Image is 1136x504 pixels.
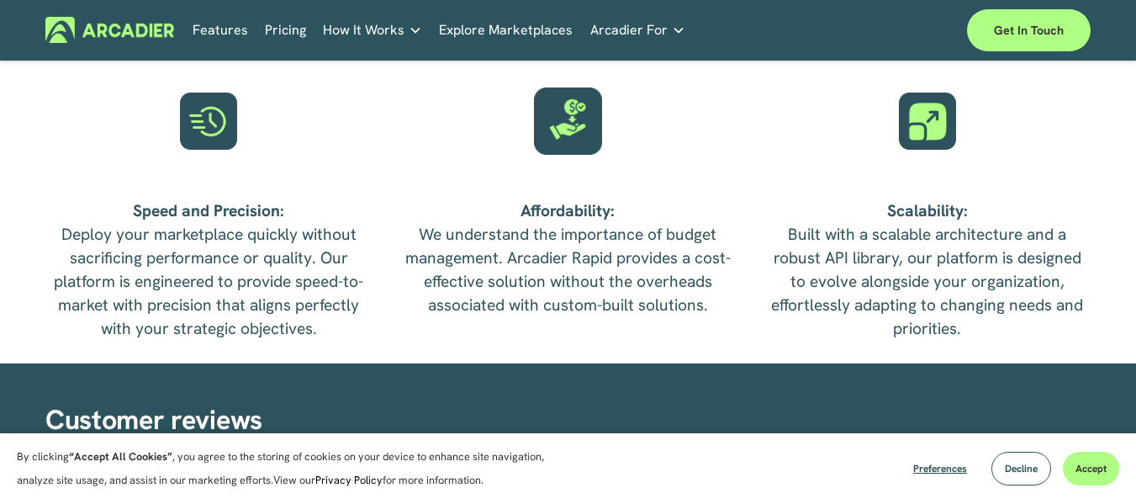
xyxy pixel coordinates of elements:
[991,452,1051,485] button: Decline
[764,199,1091,341] p: Built with a scalable architecture and a robust API library, our platform is designed to evolve a...
[439,17,573,43] a: Explore Marketplaces
[45,402,262,438] span: Customer reviews
[404,199,731,317] p: We understand the importance of budget management. Arcadier Rapid provides a cost-effective solut...
[1052,423,1136,504] div: Widget de chat
[520,200,615,221] strong: Affordability:
[1052,423,1136,504] iframe: Chat Widget
[887,200,968,221] strong: Scalability:
[193,17,248,43] a: Features
[1005,462,1038,475] span: Decline
[323,19,404,42] span: How It Works
[323,17,422,43] a: folder dropdown
[45,17,174,43] img: Arcadier
[967,9,1091,51] a: Get in touch
[901,452,980,485] button: Preferences
[265,17,306,43] a: Pricing
[315,473,383,487] a: Privacy Policy
[590,17,685,43] a: folder dropdown
[69,449,172,464] strong: “Accept All Cookies”
[17,445,563,492] p: By clicking , you agree to the storing of cookies on your device to enhance site navigation, anal...
[913,462,967,475] span: Preferences
[590,19,668,42] span: Arcadier For
[45,199,372,341] p: Deploy your marketplace quickly without sacrificing performance or quality. Our platform is engin...
[133,200,284,221] strong: Speed and Precision:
